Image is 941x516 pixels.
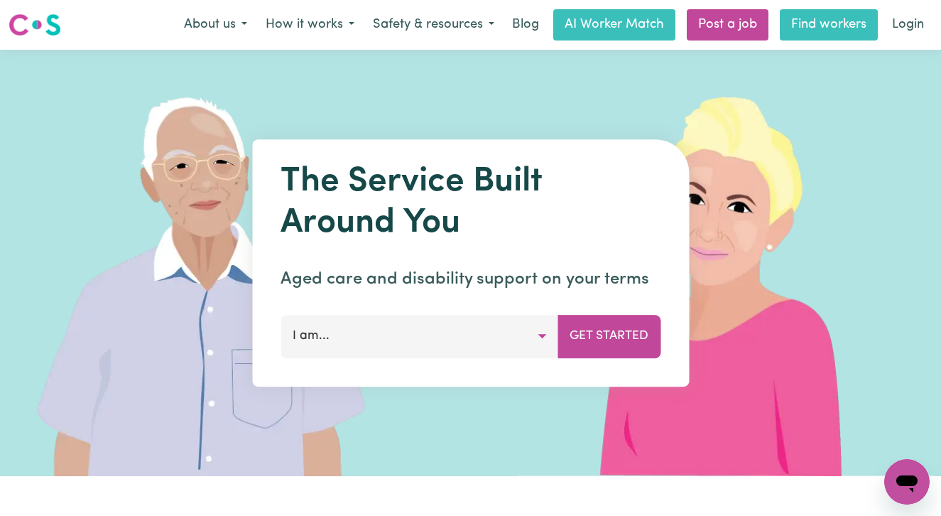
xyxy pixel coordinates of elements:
a: Find workers [780,9,878,41]
button: I am... [281,315,558,358]
iframe: Button to launch messaging window [884,459,930,505]
a: AI Worker Match [553,9,675,41]
img: Careseekers logo [9,12,61,38]
a: Login [883,9,932,41]
button: Safety & resources [364,10,504,40]
p: Aged care and disability support on your terms [281,267,660,292]
button: How it works [256,10,364,40]
h1: The Service Built Around You [281,162,660,244]
a: Careseekers logo [9,9,61,41]
button: Get Started [557,315,660,358]
a: Blog [504,9,548,41]
a: Post a job [687,9,768,41]
button: About us [175,10,256,40]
